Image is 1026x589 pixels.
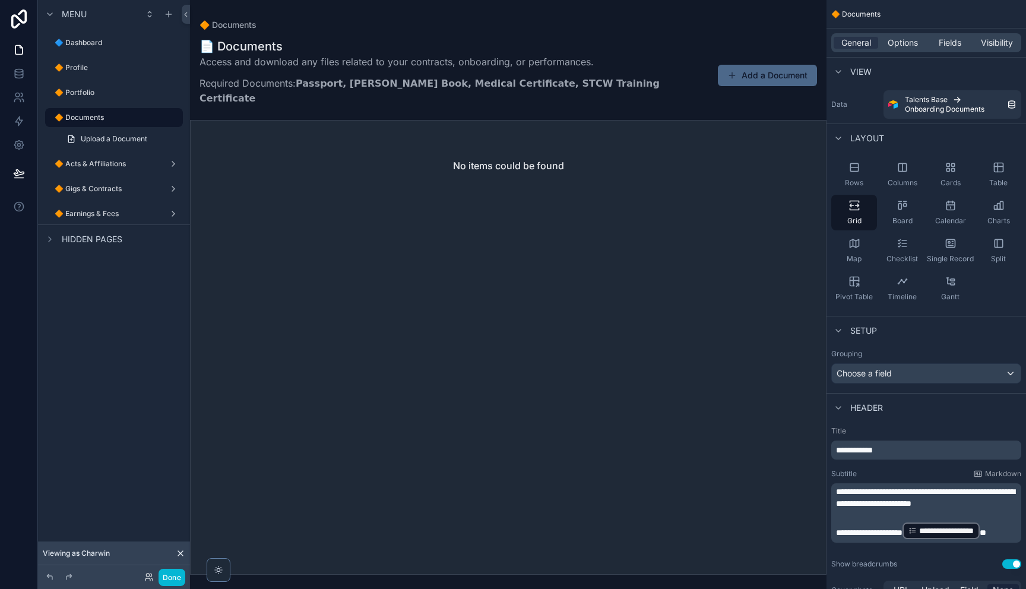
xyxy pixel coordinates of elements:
span: Fields [939,37,961,49]
a: 🔶 Portfolio [45,83,183,102]
a: 🔶 Gigs & Contracts [45,179,183,198]
label: Title [831,426,1021,436]
label: 🔷 Dashboard [55,38,180,47]
label: 🔶 Earnings & Fees [55,209,164,218]
span: Checklist [886,254,918,264]
button: Board [879,195,925,230]
label: 🔶 Portfolio [55,88,180,97]
label: 🔶 Profile [55,63,180,72]
span: Pivot Table [835,292,873,302]
p: Required Documents: [199,76,710,106]
button: Calendar [927,195,973,230]
span: Gantt [941,292,959,302]
span: Single Record [927,254,974,264]
strong: Passport, [PERSON_NAME] Book, Medical Certificate, STCW Training Certificate [199,78,660,104]
button: Columns [879,157,925,192]
span: Table [989,178,1008,188]
div: Show breadcrumbs [831,559,897,569]
span: Cards [940,178,961,188]
div: scrollable content [831,441,1021,460]
a: 🔶 Earnings & Fees [45,204,183,223]
span: General [841,37,871,49]
span: Columns [888,178,917,188]
span: Visibility [981,37,1013,49]
label: Grouping [831,349,862,359]
label: Data [831,100,879,109]
span: 🔶 Documents [831,9,881,19]
span: Rows [845,178,863,188]
a: Upload a Document [59,129,183,148]
button: Choose a field [831,363,1021,384]
button: Timeline [879,271,925,306]
button: Add a Document [718,65,817,86]
div: scrollable content [831,483,1021,543]
label: 🔶 Documents [55,113,176,122]
a: 🔶 Documents [45,108,183,127]
span: Calendar [935,216,966,226]
button: Cards [927,157,973,192]
label: 🔶 Acts & Affiliations [55,159,164,169]
a: 🔶 Documents [199,19,256,31]
button: Done [159,569,185,586]
h1: 📄 Documents [199,38,710,55]
a: 🔶 Acts & Affiliations [45,154,183,173]
div: Choose a field [832,364,1021,383]
label: Subtitle [831,469,857,479]
span: Header [850,402,883,414]
span: Split [991,254,1006,264]
span: Onboarding Documents [905,104,984,114]
span: Upload a Document [81,134,147,144]
button: Checklist [879,233,925,268]
span: Setup [850,325,877,337]
button: Grid [831,195,877,230]
span: Board [892,216,913,226]
span: Markdown [985,469,1021,479]
p: Access and download any files related to your contracts, onboarding, or performances. [199,55,710,69]
button: Single Record [927,233,973,268]
a: Talents BaseOnboarding Documents [883,90,1021,119]
button: Map [831,233,877,268]
img: Airtable Logo [888,100,898,109]
h2: No items could be found [453,159,564,173]
button: Pivot Table [831,271,877,306]
span: Talents Base [905,95,948,104]
span: Layout [850,132,884,144]
span: Timeline [888,292,917,302]
span: Hidden pages [62,233,122,245]
button: Charts [976,195,1021,230]
a: 🔶 Profile [45,58,183,77]
label: 🔶 Gigs & Contracts [55,184,164,194]
button: Split [976,233,1021,268]
span: Map [847,254,862,264]
a: 🔷 Dashboard [45,33,183,52]
button: Rows [831,157,877,192]
span: Options [888,37,918,49]
span: View [850,66,872,78]
span: Charts [987,216,1010,226]
button: Gantt [927,271,973,306]
span: Menu [62,8,87,20]
a: Markdown [973,469,1021,479]
span: Viewing as Charwin [43,549,110,558]
span: Grid [847,216,862,226]
button: Table [976,157,1021,192]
